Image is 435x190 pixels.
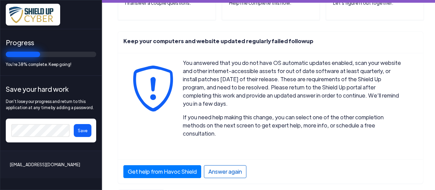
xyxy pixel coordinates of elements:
img: shield-exclamation-blue.svg [130,66,176,111]
p: You answered that you do not have OS automatic updates enabled, scan your website and other inter... [183,59,404,108]
img: x7pemu0IxLxkcbZJZdzx2HwkaHwO9aaLS0XkQIJL.png [6,4,60,25]
span: Save your hard work [6,84,96,94]
button: Save [74,124,91,137]
div: Answer again [204,165,246,178]
p: Keep your computers and website updated regularly failed followup [123,37,418,45]
span: Progress [6,37,96,48]
p: If you need help making this change, you can select one of the other completion methods on the ne... [183,113,404,138]
div: Get help from Havoc Shield [123,165,201,178]
span: [EMAIL_ADDRESS][DOMAIN_NAME] [10,159,80,170]
iframe: Chat Widget [322,117,435,190]
span: You're 38% complete. Keep going! [6,61,96,67]
span: Don't lose your progress and return to this application at any time by adding a password. [6,98,96,110]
